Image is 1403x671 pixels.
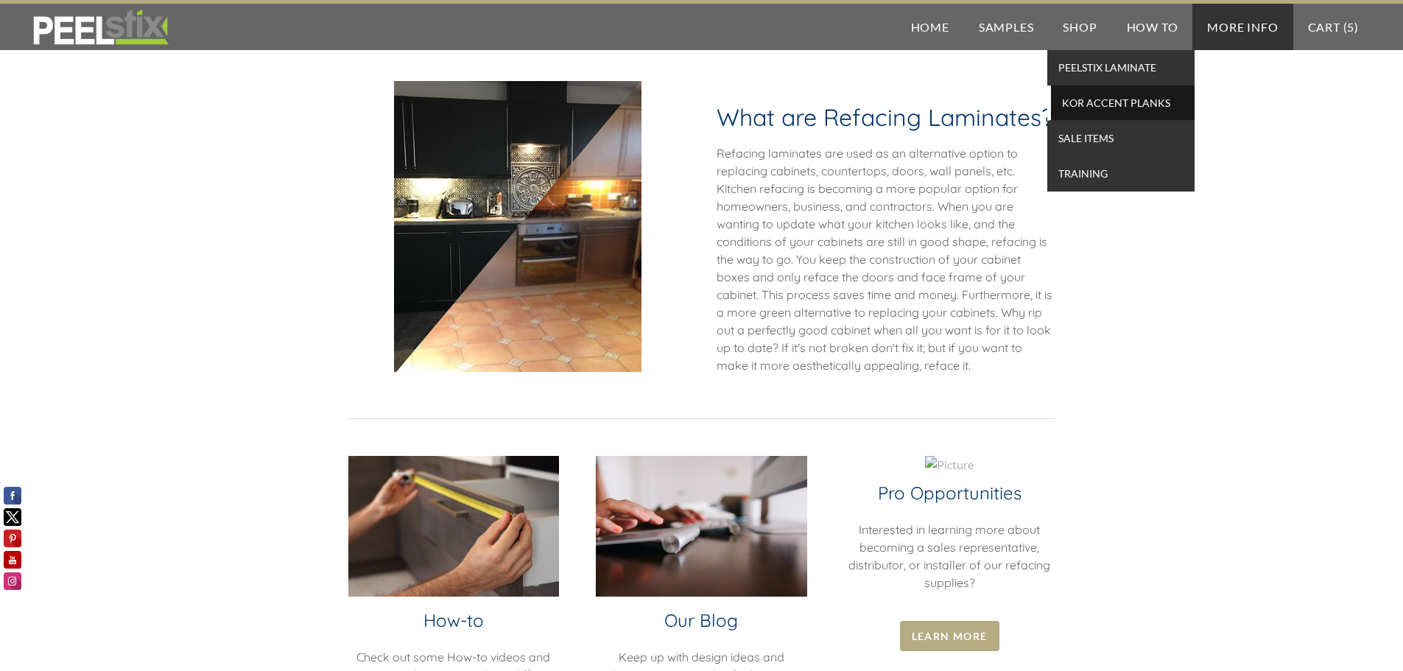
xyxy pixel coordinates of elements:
span: Interested in learning more about becoming a sales representative, distributor, or installer of o... [848,522,1050,590]
span: Refacing laminates are used as an alternative option to replacing cabinets, countertops, doors, w... [717,146,1052,373]
span: 5 [1347,20,1354,34]
a: Shop [1048,4,1111,50]
a: Cart (5) [1293,4,1374,50]
img: Picture [348,456,560,597]
a: Learn More [900,621,999,651]
a: PEELSTIX Laminate [1047,50,1195,85]
img: Picture [394,81,641,372]
font: What are Refacing Laminates? [717,102,1053,132]
a: Samples [964,4,1049,50]
font: Our Blog [664,609,738,631]
span: KOR Accent Planks [1055,93,1191,113]
span: TRAINING [1051,164,1191,183]
img: Picture [596,456,807,597]
font: Pro Opportunities [878,482,1022,504]
a: How To [1112,4,1193,50]
img: Picture [925,456,974,474]
a: SALE ITEMS [1047,121,1195,156]
a: More Info [1192,4,1293,50]
font: How-to [423,609,484,631]
img: REFACE SUPPLIES [29,9,172,46]
a: TRAINING [1047,156,1195,192]
a: KOR Accent Planks [1047,85,1195,121]
a: Home [896,4,964,50]
span: SALE ITEMS [1051,128,1191,148]
span: PEELSTIX Laminate [1051,57,1191,77]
